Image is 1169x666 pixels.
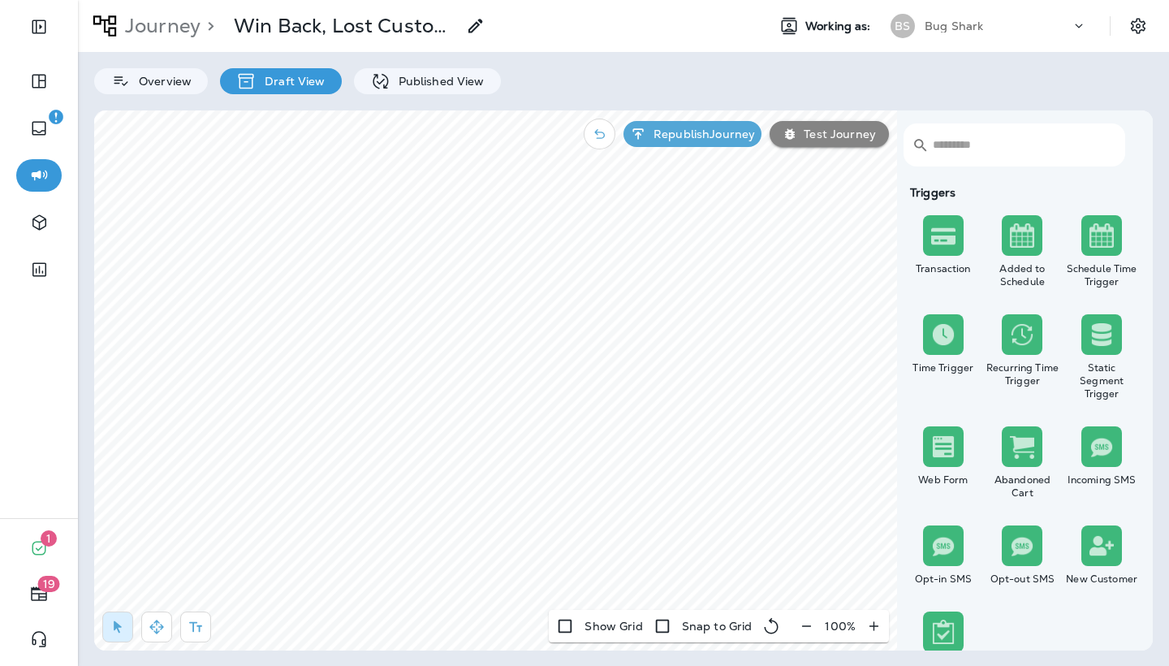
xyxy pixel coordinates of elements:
div: Added to Schedule [986,262,1059,288]
p: Snap to Grid [682,620,753,633]
button: Test Journey [770,121,889,147]
p: Test Journey [797,128,876,141]
p: Published View [390,75,485,88]
div: Opt-out SMS [986,573,1059,586]
div: Triggers [904,186,1141,199]
div: Recurring Time Trigger [986,361,1059,387]
p: Bug Shark [925,19,983,32]
span: Working as: [805,19,874,33]
button: Settings [1124,11,1153,41]
p: Show Grid [584,620,642,633]
button: RepublishJourney [623,121,761,147]
p: Republish Journey [647,128,755,141]
div: Time Trigger [907,361,980,374]
div: Opt-in SMS [907,573,980,586]
span: 1 [41,530,57,547]
p: Win Back, Lost Customer (Cancellation Reasons) [234,14,456,38]
p: > [201,14,214,38]
span: 19 [38,576,60,592]
button: 19 [16,577,62,610]
div: New Customer [1065,573,1138,586]
button: 1 [16,532,62,564]
div: Incoming SMS [1065,474,1138,487]
p: Journey [119,14,201,38]
p: Draft View [257,75,325,88]
div: Static Segment Trigger [1065,361,1138,400]
div: Abandoned Cart [986,474,1059,500]
div: Web Form [907,474,980,487]
p: 100 % [825,620,856,633]
div: Transaction [907,262,980,275]
button: Expand Sidebar [16,11,62,43]
p: Overview [131,75,192,88]
div: BS [891,14,915,38]
div: Schedule Time Trigger [1065,262,1138,288]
